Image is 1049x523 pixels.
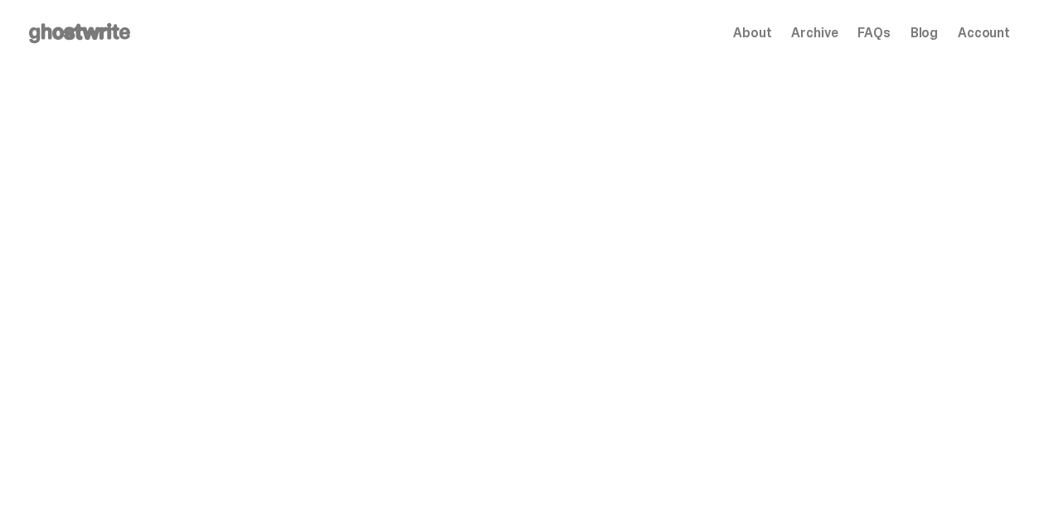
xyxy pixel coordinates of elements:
a: Archive [791,27,838,40]
a: Blog [911,27,938,40]
a: About [733,27,771,40]
a: FAQs [857,27,890,40]
a: Account [958,27,1010,40]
